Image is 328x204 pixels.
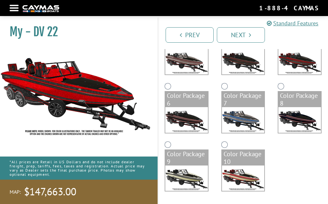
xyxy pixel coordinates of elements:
p: *All prices are Retail in US Dollars and do not include dealer freight, prep, tariffs, fees, taxe... [10,157,148,180]
span: MAP: [10,189,21,195]
div: 1-888-4CAYMAS [259,4,318,12]
div: Color Package 6 [165,92,208,107]
span: $147,663.00 [24,185,76,199]
img: color_package_366.png [278,49,321,75]
img: color_package_367.png [165,107,208,133]
a: Prev [166,27,214,43]
img: color_package_365.png [222,49,265,75]
div: Color Package 7 [222,92,265,107]
img: color_package_368.png [222,107,265,133]
img: color_package_370.png [165,166,208,191]
div: Color Package 8 [278,92,321,107]
h1: My - DV 22 [10,25,142,39]
img: color_package_364.png [165,49,208,75]
ul: Pagination [164,26,328,43]
div: Color Package 10 [222,150,265,166]
img: color_package_369.png [278,107,321,133]
img: white-logo-c9c8dbefe5ff5ceceb0f0178aa75bf4bb51f6bca0971e226c86eb53dfe498488.png [22,5,59,12]
img: color_package_371.png [222,166,265,191]
div: Color Package 9 [165,150,208,166]
a: Next [217,27,265,43]
a: Standard Features [267,19,318,28]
